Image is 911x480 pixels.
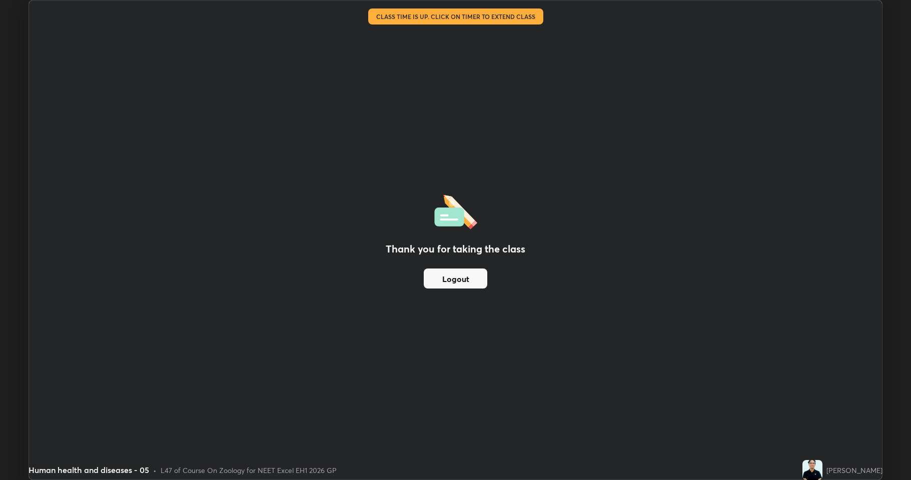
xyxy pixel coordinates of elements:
[424,268,487,288] button: Logout
[826,465,882,475] div: [PERSON_NAME]
[386,241,525,256] h2: Thank you for taking the class
[434,191,477,229] img: offlineFeedback.1438e8b3.svg
[29,464,149,476] div: Human health and diseases - 05
[161,465,337,475] div: L47 of Course On Zoology for NEET Excel EH1 2026 GP
[802,460,822,480] img: 44dbf02e4033470aa5e07132136bfb12.jpg
[153,465,157,475] div: •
